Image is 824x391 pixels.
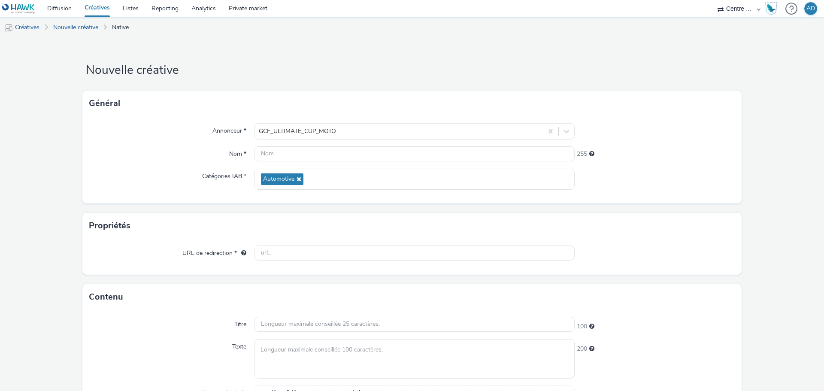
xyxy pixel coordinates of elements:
[229,339,250,351] label: Texte
[2,3,35,14] img: undefined Logo
[765,2,781,15] a: Hawk Academy
[89,219,130,232] h3: Propriétés
[589,150,594,158] div: 255 caractères maximum
[226,146,250,158] label: Nom *
[231,317,250,329] label: Titre
[108,17,133,38] a: Native
[254,146,575,161] input: Nom
[237,249,246,258] div: L'URL de redirection sera utilisée comme URL de validation avec certains SSP et ce sera l'URL de ...
[89,97,120,110] h3: Général
[254,246,575,261] input: url...
[589,322,594,331] div: Longueur maximale conseillée 25 caractères.
[82,62,742,79] h1: Nouvelle créative
[199,169,250,181] label: Catégories IAB *
[179,246,250,258] label: URL de redirection *
[254,317,575,332] input: Longueur maximale conseillée 25 caractères.
[4,24,13,32] img: mobile
[209,123,250,135] label: Annonceur *
[89,291,123,303] h3: Contenu
[806,2,815,15] div: AD
[589,345,594,353] div: Longueur maximale conseillée 100 caractères.
[577,322,587,331] span: 100
[49,17,103,38] a: Nouvelle créative
[577,150,587,158] span: 255
[765,2,778,15] img: Hawk Academy
[577,345,587,353] span: 200
[263,176,294,183] span: Automotive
